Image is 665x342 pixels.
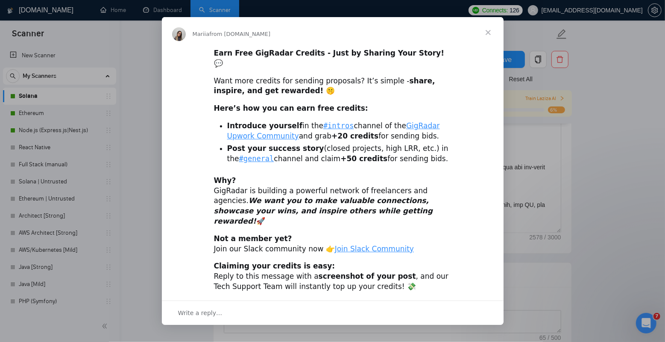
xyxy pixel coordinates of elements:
img: Profile image for Mariia [172,27,186,41]
div: 💬 [214,48,451,69]
b: Why? [214,176,236,185]
a: #general [239,154,274,163]
span: Write a reply… [178,307,223,318]
b: screenshot of your post [319,272,416,280]
li: in the channel of the and grab for sending bids. [227,121,451,142]
b: Claiming your credits is easy: [214,262,335,270]
b: Not a member yet? [214,234,292,243]
b: Here’s how you can earn free credits: [214,104,368,112]
b: Post your success story [227,144,324,153]
b: +20 credits [331,132,378,140]
span: from [DOMAIN_NAME] [209,31,270,37]
b: Introduce yourself [227,121,303,130]
span: Mariia [193,31,210,37]
div: Open conversation and reply [162,301,504,325]
a: Join Slack Community [335,245,414,253]
div: Reply to this message with a , and our Tech Support Team will instantly top up your credits! 💸 [214,261,451,292]
div: Join our Slack community now 👉 [214,234,451,254]
span: Close [473,17,504,48]
i: We want you to make valuable connections, showcase your wins, and inspire others while getting re... [214,196,433,225]
b: Earn Free GigRadar Credits - Just by Sharing Your Story! [214,49,444,57]
div: Want more credits for sending proposals? It’s simple - [214,76,451,97]
a: #intros [323,121,354,130]
div: GigRadar is building a powerful network of freelancers and agencies. 🚀 [214,176,451,227]
a: GigRadar Upwork Community [227,121,440,140]
li: (closed projects, high LRR, etc.) in the channel and claim for sending bids. [227,144,451,164]
b: +50 credits [340,154,387,163]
